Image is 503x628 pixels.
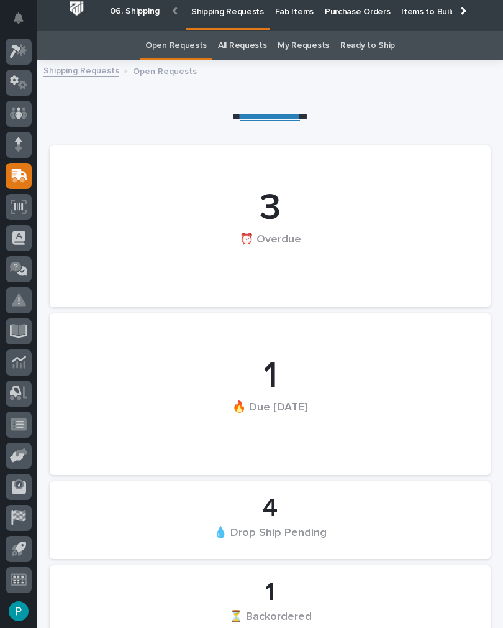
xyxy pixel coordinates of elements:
a: Shipping Requests [43,63,119,77]
a: Open Requests [145,31,207,60]
a: Ready to Ship [340,31,395,60]
div: 💧 Drop Ship Pending [71,525,469,552]
a: All Requests [218,31,266,60]
h2: 06. Shipping [110,4,160,19]
p: Open Requests [133,63,197,77]
div: 3 [71,186,469,231]
button: Notifications [6,5,32,31]
div: ⏰ Overdue [71,232,469,271]
a: My Requests [278,31,329,60]
div: Notifications [16,12,32,32]
div: 🔥 Due [DATE] [71,400,469,439]
div: 1 [71,577,469,608]
div: 4 [71,493,469,524]
div: 1 [71,354,469,399]
button: users-avatar [6,598,32,624]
